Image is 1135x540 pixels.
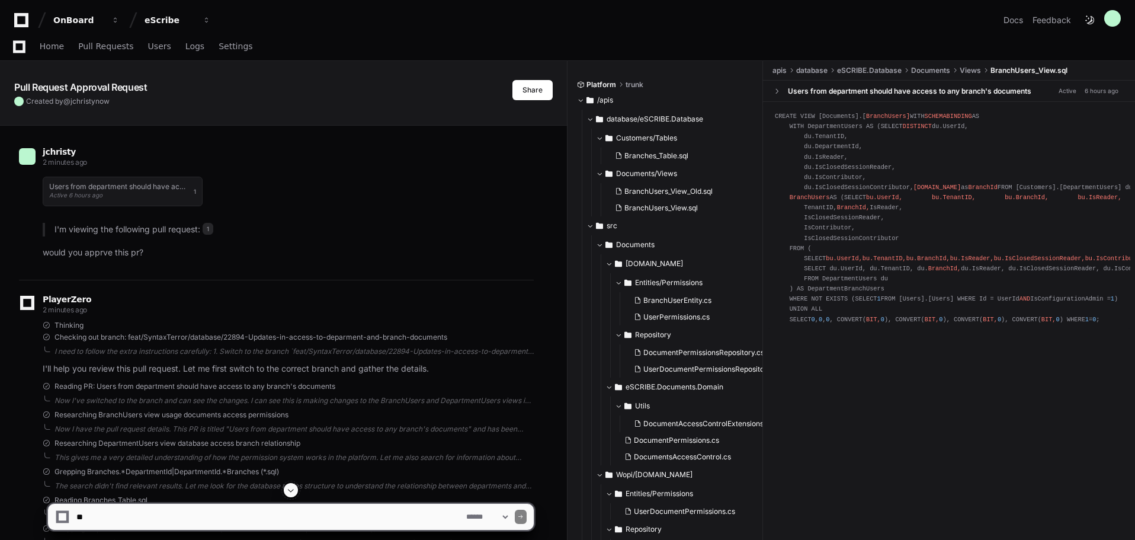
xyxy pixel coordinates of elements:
span: 1 [877,295,881,302]
div: I need to follow the extra instructions carefully: 1. Switch to the branch `feat/SyntaxTerror/dat... [54,347,534,356]
span: bu.BranchId, [906,255,950,262]
span: Utils [635,401,650,411]
button: DocumentPermissionsRepository.cs [629,344,780,361]
span: eSCRIBE.Database [837,66,902,75]
p: I'm viewing the following pull request: [54,223,534,237]
span: bu.IsClosedSessionReader, [994,255,1085,262]
span: DISTINCT [903,123,932,130]
button: Documents/Views [596,164,764,183]
svg: Directory [624,399,631,413]
span: Logs [185,43,204,50]
span: 0 [826,316,829,323]
button: Documents [596,235,773,254]
button: eSCRIBE.Documents.Domain [605,378,783,397]
span: Reading PR: Users from department should have access to any branch's documents [54,382,335,391]
svg: Directory [624,276,631,290]
button: UserPermissions.cs [629,309,780,325]
span: BIT, [866,316,881,323]
span: DocumentAccessControlExtensions.cs [643,419,773,429]
span: Created by [26,97,110,106]
span: 2 minutes ago [43,305,87,314]
button: DocumentAccessControlExtensions.cs [629,416,775,432]
span: 1 [1111,295,1114,302]
span: DocumentsAccessControl.cs [634,452,731,462]
span: trunk [626,80,643,90]
button: DocumentPermissions.cs [620,432,775,449]
span: apis [772,66,787,75]
span: 0 [1056,316,1060,323]
span: bu.UserId, [826,255,863,262]
span: 0 [939,316,942,323]
button: Branches_Table.sql [610,148,756,164]
span: /apis [597,95,613,105]
span: UserPermissions.cs [643,312,710,322]
span: 0 [819,316,822,323]
span: DocumentPermissions.cs [634,436,719,445]
button: DocumentsAccessControl.cs [620,449,775,465]
span: Active 6 hours ago [49,191,102,199]
span: BranchId, [928,265,961,272]
span: Thinking [54,321,84,330]
div: 6 hours ago [1085,87,1118,95]
div: Users from department should have access to any branch's documents [788,87,1031,96]
span: Researching DepartmentUsers view database access branch relationship [54,439,300,448]
span: jchristy [43,147,76,156]
div: This gives me a very detailed understanding of how the permission system works in the platform. L... [54,453,534,462]
span: eSCRIBE.Documents.Domain [626,382,723,392]
button: eScribe [140,9,216,31]
span: BIT, [925,316,940,323]
span: bu.UserId, [866,194,903,201]
svg: Directory [615,380,622,394]
button: Utils [615,397,783,416]
span: BranchId, [837,204,870,211]
svg: Directory [605,131,613,145]
span: DocumentPermissionsRepository.cs [643,348,764,357]
span: Customers/Tables [616,133,677,143]
span: PlayerZero [43,296,91,303]
button: Wopi/[DOMAIN_NAME] [596,465,773,484]
div: The search didn't find relevant results. Let me look for the database tables structure to underst... [54,481,534,491]
button: BranchUsers_View_Old.sql [610,183,756,200]
svg: Directory [596,112,603,126]
span: AND [1019,295,1030,302]
span: Active [1055,85,1080,97]
span: BranchUserEntity.cs [643,296,711,305]
span: 0 [812,316,815,323]
button: BranchUserEntity.cs [629,292,780,309]
span: [DOMAIN_NAME] [626,259,683,269]
button: Customers/Tables [596,129,764,148]
button: OnBoard [49,9,124,31]
span: [DOMAIN_NAME] [913,184,961,191]
span: Platform [586,80,616,90]
span: 1 [1085,316,1089,323]
svg: Directory [605,167,613,181]
span: now [95,97,110,106]
span: Users [148,43,171,50]
span: bu.IsReader, [950,255,994,262]
span: Repository [635,330,671,340]
a: Pull Requests [78,33,133,60]
svg: Directory [624,328,631,342]
span: bu.IsReader, [1078,194,1121,201]
span: Documents/Views [616,169,677,178]
button: src [586,216,764,235]
span: BIT, [983,316,998,323]
svg: Directory [596,219,603,233]
a: Home [40,33,64,60]
button: Entities/Permissions [615,273,787,292]
button: Users from department should have access to any branch's documentsActive 6 hours ago1 [43,177,203,206]
button: BranchUsers_View.sql [610,200,756,216]
span: Grepping Branches.*DepartmentId|DepartmentId.*Branches (*.sql) [54,467,279,477]
span: 0 [1092,316,1096,323]
div: eScribe [145,14,195,26]
button: UserDocumentPermissionsRepository.cs [629,361,780,378]
span: Branches_Table.sql [624,151,688,161]
span: Settings [219,43,252,50]
span: 2 minutes ago [43,158,87,167]
div: Now I have the pull request details. This PR is titled "Users from department should have access ... [54,424,534,434]
svg: Directory [605,468,613,482]
div: CREATE VIEW [Documents].[ WITH AS WITH DepartmentUsers AS (SELECT du.UserId, du.TenantID, du.Depa... [775,111,1123,325]
span: 0 [998,316,1001,323]
span: Documents [911,66,950,75]
span: BranchUsers [790,194,830,201]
